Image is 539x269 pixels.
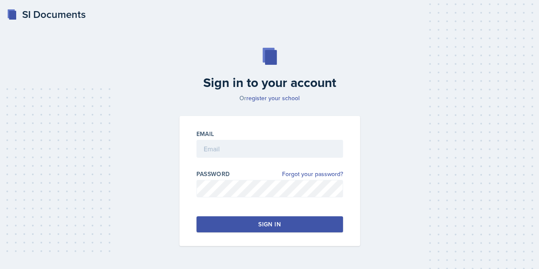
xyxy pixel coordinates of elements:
[7,7,86,22] a: SI Documents
[196,140,343,158] input: Email
[282,170,343,179] a: Forgot your password?
[174,75,365,90] h2: Sign in to your account
[246,94,300,102] a: register your school
[258,220,280,229] div: Sign in
[196,216,343,232] button: Sign in
[196,130,214,138] label: Email
[174,94,365,102] p: Or
[196,170,230,178] label: Password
